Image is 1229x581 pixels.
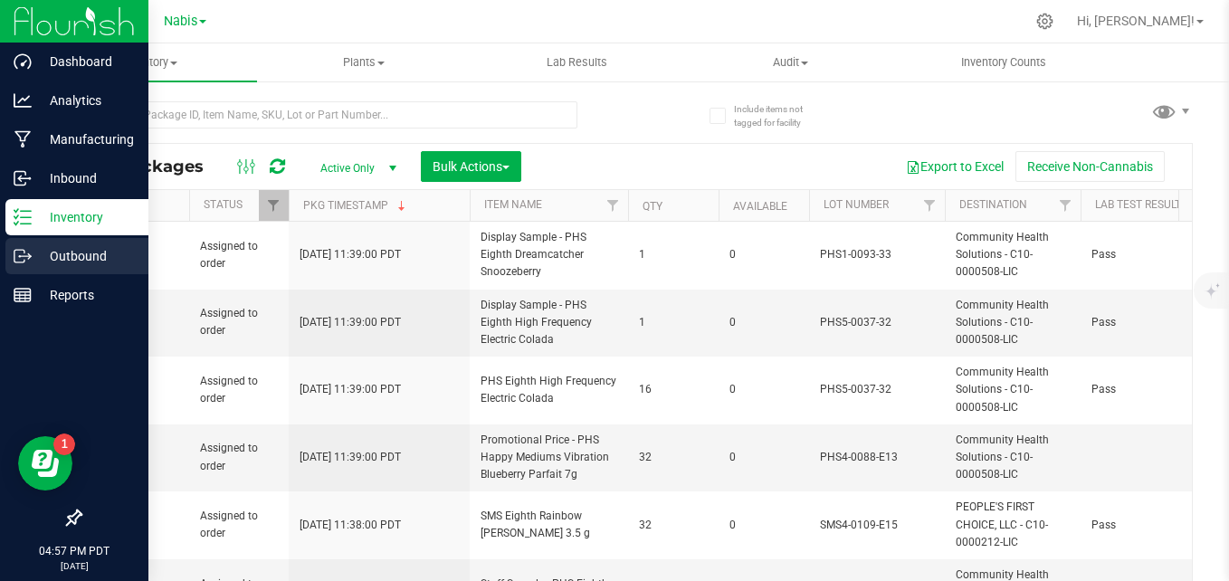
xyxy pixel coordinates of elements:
a: Filter [1051,190,1081,221]
a: Pkg Timestamp [303,199,409,212]
inline-svg: Analytics [14,91,32,110]
span: [DATE] 11:39:00 PDT [300,314,401,331]
iframe: Resource center [18,436,72,491]
span: Pass [1091,517,1205,534]
span: PHS1-0093-33 [820,246,934,263]
a: Filter [915,190,945,221]
a: Item Name [484,198,542,211]
span: Community Health Solutions - C10-0000508-LIC [956,229,1070,281]
p: Manufacturing [32,129,140,150]
span: 1 [639,314,708,331]
a: Inventory [43,43,257,81]
a: Destination [959,198,1027,211]
span: Bulk Actions [433,159,510,174]
inline-svg: Manufacturing [14,130,32,148]
span: PHS Eighth High Frequency Electric Colada [481,373,617,407]
span: 1 [639,246,708,263]
iframe: Resource center unread badge [53,433,75,455]
a: Lab Results [471,43,684,81]
a: Qty [643,200,662,213]
a: Available [733,200,787,213]
span: PHS5-0037-32 [820,314,934,331]
span: Community Health Solutions - C10-0000508-LIC [956,364,1070,416]
span: Inventory Counts [937,54,1071,71]
span: Assigned to order [200,440,278,474]
input: Search Package ID, Item Name, SKU, Lot or Part Number... [80,101,577,129]
span: PHS4-0088-E13 [820,449,934,466]
span: SMS4-0109-E15 [820,517,934,534]
span: 0 [729,381,798,398]
span: 0 [729,314,798,331]
span: Audit [684,54,896,71]
a: Plants [257,43,471,81]
button: Export to Excel [894,151,1015,182]
p: Analytics [32,90,140,111]
span: PHS5-0037-32 [820,381,934,398]
a: Audit [683,43,897,81]
span: 0 [729,449,798,466]
a: Filter [598,190,628,221]
span: 32 [639,517,708,534]
p: 04:57 PM PDT [8,543,140,559]
span: [DATE] 11:38:00 PDT [300,517,401,534]
inline-svg: Dashboard [14,52,32,71]
span: Pass [1091,246,1205,263]
span: [DATE] 11:39:00 PDT [300,246,401,263]
span: PEOPLE'S FIRST CHOICE, LLC - C10-0000212-LIC [956,499,1070,551]
span: Assigned to order [200,508,278,542]
inline-svg: Inventory [14,208,32,226]
span: SMS Eighth Rainbow [PERSON_NAME] 3.5 g [481,508,617,542]
span: 32 [639,449,708,466]
span: Inventory [43,54,257,71]
p: [DATE] [8,559,140,573]
span: Display Sample - PHS Eighth Dreamcatcher Snoozeberry [481,229,617,281]
span: Plants [258,54,470,71]
a: Filter [259,190,289,221]
span: Assigned to order [200,305,278,339]
span: Promotional Price - PHS Happy Mediums Vibration Blueberry Parfait 7g [481,432,617,484]
span: Pass [1091,381,1205,398]
a: Inventory Counts [897,43,1110,81]
span: Assigned to order [200,373,278,407]
span: 0 [729,246,798,263]
span: [DATE] 11:39:00 PDT [300,381,401,398]
a: Lab Test Result [1095,198,1181,211]
button: Bulk Actions [421,151,521,182]
span: [DATE] 11:39:00 PDT [300,449,401,466]
span: Lab Results [522,54,632,71]
p: Inbound [32,167,140,189]
span: Community Health Solutions - C10-0000508-LIC [956,297,1070,349]
p: Inventory [32,206,140,228]
a: Status [204,198,243,211]
span: Pass [1091,314,1205,331]
a: Lot Number [824,198,889,211]
p: Dashboard [32,51,140,72]
span: Assigned to order [200,238,278,272]
inline-svg: Outbound [14,247,32,265]
p: Outbound [32,245,140,267]
span: Community Health Solutions - C10-0000508-LIC [956,432,1070,484]
span: Display Sample - PHS Eighth High Frequency Electric Colada [481,297,617,349]
span: Include items not tagged for facility [734,102,824,129]
span: Nabis [164,14,197,29]
span: 0 [729,517,798,534]
inline-svg: Reports [14,286,32,304]
inline-svg: Inbound [14,169,32,187]
div: Manage settings [1034,13,1056,30]
p: Reports [32,284,140,306]
button: Receive Non-Cannabis [1015,151,1165,182]
span: All Packages [94,157,222,176]
span: 16 [639,381,708,398]
span: Hi, [PERSON_NAME]! [1077,14,1195,28]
